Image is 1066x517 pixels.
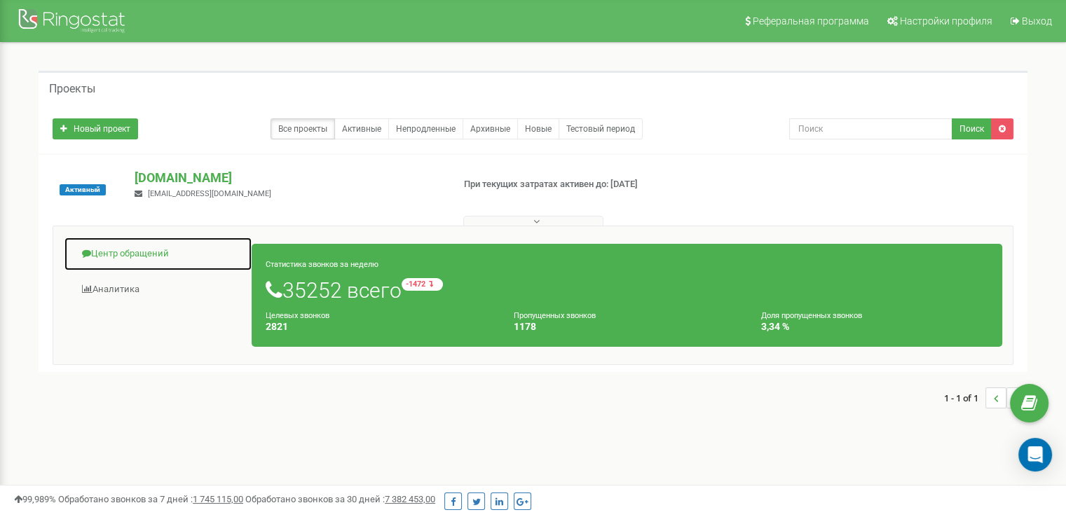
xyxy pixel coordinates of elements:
[1022,15,1052,27] span: Выход
[266,322,493,332] h4: 2821
[559,118,643,139] a: Тестовый период
[385,494,435,504] u: 7 382 453,00
[334,118,389,139] a: Активные
[266,278,988,302] h1: 35252 всего
[944,387,985,408] span: 1 - 1 of 1
[753,15,869,27] span: Реферальная программа
[53,118,138,139] a: Новый проект
[517,118,559,139] a: Новые
[135,169,441,187] p: [DOMAIN_NAME]
[388,118,463,139] a: Непродленные
[193,494,243,504] u: 1 745 115,00
[148,189,271,198] span: [EMAIL_ADDRESS][DOMAIN_NAME]
[58,494,243,504] span: Обработано звонков за 7 дней :
[761,322,988,332] h4: 3,34 %
[952,118,992,139] button: Поиск
[1018,438,1052,471] div: Open Intercom Messenger
[463,118,518,139] a: Архивные
[402,278,443,291] small: -1472
[266,311,329,320] small: Целевых звонков
[464,178,688,191] p: При текущих затратах активен до: [DATE]
[60,184,106,195] span: Активный
[944,373,1027,422] nav: ...
[245,494,435,504] span: Обработано звонков за 30 дней :
[514,311,596,320] small: Пропущенных звонков
[266,260,378,269] small: Статистика звонков за неделю
[900,15,992,27] span: Настройки профиля
[789,118,952,139] input: Поиск
[64,237,252,271] a: Центр обращений
[49,83,95,95] h5: Проекты
[64,273,252,307] a: Аналитика
[14,494,56,504] span: 99,989%
[271,118,335,139] a: Все проекты
[761,311,862,320] small: Доля пропущенных звонков
[514,322,741,332] h4: 1178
